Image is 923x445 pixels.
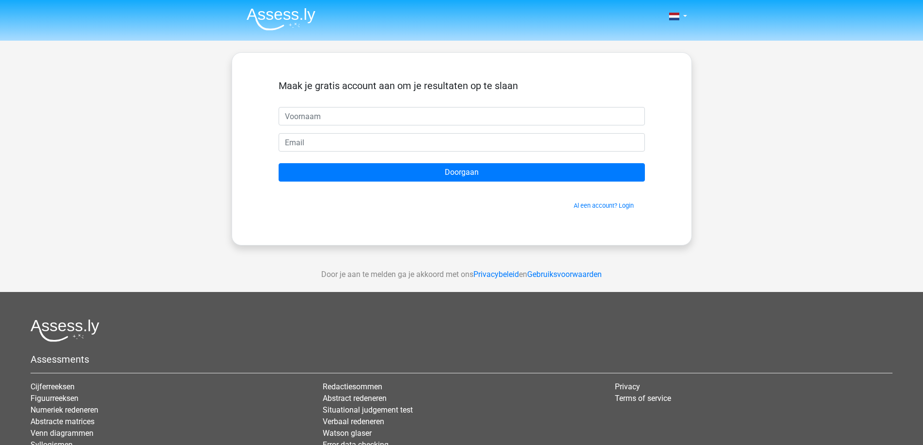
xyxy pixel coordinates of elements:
img: Assessly logo [31,319,99,342]
input: Doorgaan [279,163,645,182]
a: Abstract redeneren [323,394,387,403]
a: Redactiesommen [323,382,382,391]
a: Verbaal redeneren [323,417,384,426]
a: Al een account? Login [574,202,634,209]
a: Abstracte matrices [31,417,94,426]
a: Privacybeleid [473,270,519,279]
a: Gebruiksvoorwaarden [527,270,602,279]
h5: Maak je gratis account aan om je resultaten op te slaan [279,80,645,92]
input: Email [279,133,645,152]
a: Cijferreeksen [31,382,75,391]
a: Numeriek redeneren [31,405,98,414]
a: Privacy [615,382,640,391]
h5: Assessments [31,353,892,365]
img: Assessly [247,8,315,31]
a: Venn diagrammen [31,429,94,438]
a: Terms of service [615,394,671,403]
a: Figuurreeksen [31,394,78,403]
a: Watson glaser [323,429,372,438]
input: Voornaam [279,107,645,125]
a: Situational judgement test [323,405,413,414]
